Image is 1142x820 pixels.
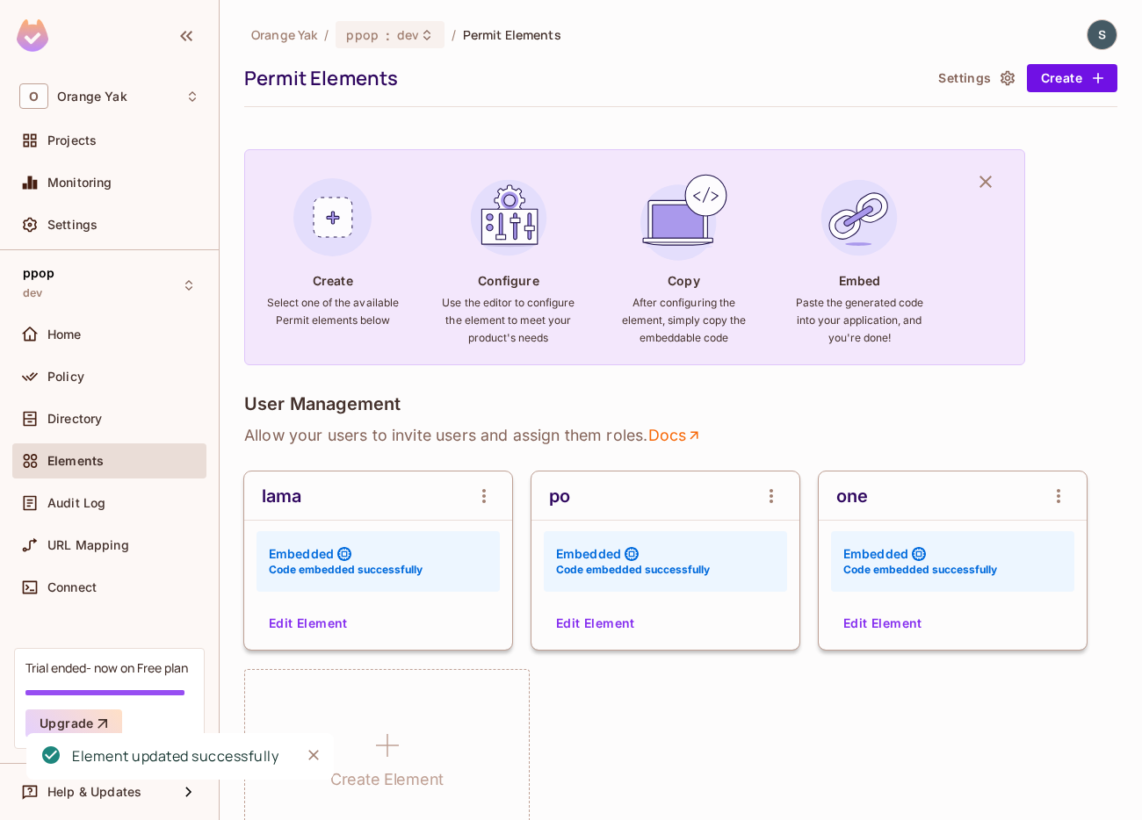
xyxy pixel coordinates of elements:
li: / [324,26,329,43]
button: open Menu [754,478,789,514]
button: open Menu [466,478,502,514]
span: Settings [47,218,98,232]
h4: Embed [839,272,881,289]
h1: Create Element [330,766,444,793]
h4: Copy [668,272,699,289]
span: Connect [47,580,97,594]
h4: Embedded [843,545,908,562]
div: Element updated successfully [72,745,278,767]
h6: Code embedded successfully [843,562,997,578]
h4: Configure [478,272,539,289]
h4: User Management [244,393,401,414]
span: dev [23,286,42,300]
span: ppop [23,266,55,280]
button: Settings [931,64,1019,92]
span: Monitoring [47,176,112,190]
li: / [452,26,456,43]
span: : [385,28,391,42]
span: O [19,83,48,109]
span: Home [47,327,82,342]
div: po [549,486,570,507]
button: Upgrade [25,709,122,737]
img: Copy Element [636,170,731,265]
div: Permit Elements [244,65,922,91]
span: Elements [47,454,104,468]
button: Edit Element [836,609,929,637]
span: Workspace: Orange Yak [57,90,127,104]
h4: Embedded [269,545,334,562]
h6: Use the editor to configure the element to meet your product's needs [442,294,575,347]
span: Permit Elements [463,26,561,43]
img: Configure Element [461,170,556,265]
span: URL Mapping [47,538,129,552]
span: the active workspace [251,26,317,43]
a: Docs [647,425,703,446]
span: Audit Log [47,496,105,510]
span: Policy [47,370,84,384]
button: Edit Element [549,609,642,637]
span: Projects [47,133,97,147]
p: Allow your users to invite users and assign them roles . [244,425,1117,446]
span: dev [397,26,419,43]
span: ppop [346,26,379,43]
div: one [836,486,868,507]
h4: Create [313,272,353,289]
div: Trial ended- now on Free plan [25,659,188,676]
button: Close [300,742,327,768]
img: SReyMgAAAABJRU5ErkJggg== [17,19,48,52]
h6: Select one of the available Permit elements below [266,294,400,329]
button: Edit Element [262,609,355,637]
img: Create Element [285,170,380,265]
span: Directory [47,412,102,426]
h6: Code embedded successfully [556,562,710,578]
button: open Menu [1041,478,1076,514]
h4: Embedded [556,545,621,562]
div: lama [262,486,302,507]
h6: Code embedded successfully [269,562,423,578]
h6: Paste the generated code into your application, and you're done! [792,294,926,347]
button: Create [1027,64,1117,92]
img: shuvyankor@gmail.com [1088,20,1117,49]
img: Embed Element [812,170,907,265]
h6: After configuring the element, simply copy the embeddable code [617,294,750,347]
